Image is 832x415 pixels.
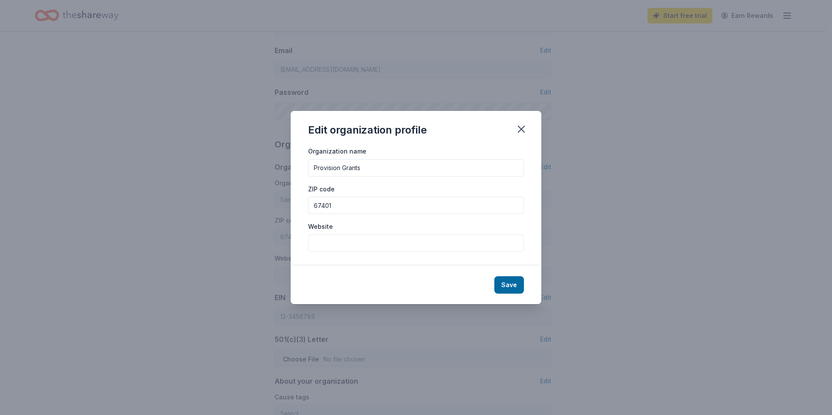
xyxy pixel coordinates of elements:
label: Website [308,222,333,231]
label: Organization name [308,147,366,156]
input: 12345 (U.S. only) [308,197,524,214]
button: Save [494,276,524,294]
div: Edit organization profile [308,123,427,137]
label: ZIP code [308,185,335,194]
